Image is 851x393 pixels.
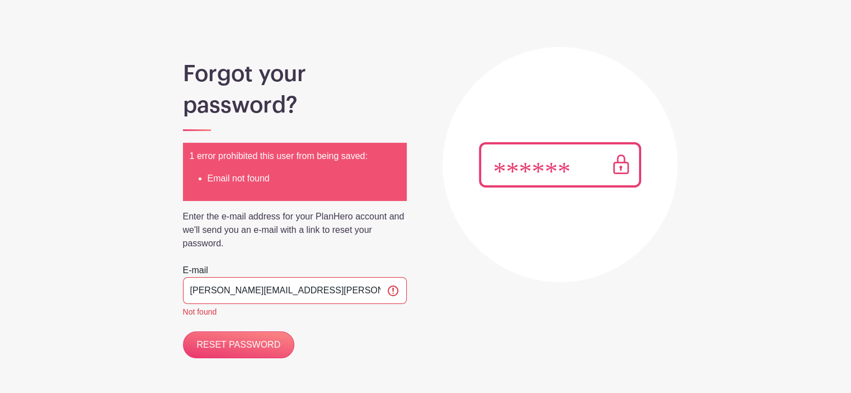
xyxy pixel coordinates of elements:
[183,277,407,304] input: e.g. julie@eventco.com
[183,60,407,87] h1: Forgot your
[479,142,641,188] img: Pass
[183,306,407,318] div: Not found
[183,331,295,358] input: RESET PASSWORD
[183,264,208,277] label: E-mail
[183,210,407,250] p: Enter the e-mail address for your PlanHero account and we'll send you an e-mail with a link to re...
[208,172,400,185] li: Email not found
[183,92,407,119] h1: password?
[190,149,400,163] p: 1 error prohibited this user from being saved:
